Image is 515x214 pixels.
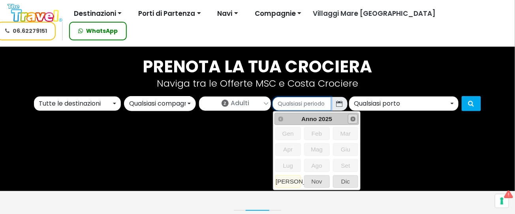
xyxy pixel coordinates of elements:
button: Compagnie [250,6,306,22]
span: Lug [276,159,301,171]
button: Navi [212,6,243,22]
a: Gen [275,127,301,140]
span: WhatsApp [86,27,118,35]
a: 2Adulti [199,97,271,108]
a: Giu [333,143,359,156]
div: Tutte le destinazioni [39,99,111,108]
h3: Prenota la tua crociera [38,57,477,77]
a: Set [333,159,359,172]
input: Qualsiasi periodo [273,97,331,111]
span: 2 [222,100,229,107]
a: Mar [333,127,359,140]
span: Adulti [231,98,250,108]
span: Nov [304,176,329,187]
button: Destinazioni [69,6,127,22]
div: Qualsiasi compagnia [129,99,186,108]
a: WhatsApp [69,22,127,40]
span: Dic [333,176,358,187]
span: Ago [304,159,329,171]
span: Gen [276,127,301,139]
span: Villaggi Mare [GEOGRAPHIC_DATA] [313,9,436,18]
a: Mag [304,143,330,156]
img: Logo The Travel [8,4,62,22]
div: Qualsiasi porto [354,99,449,108]
button: Porti di Partenza [133,6,206,22]
a: Apr [275,143,301,156]
span: 06.62279151 [13,27,47,35]
a: Villaggi Mare [GEOGRAPHIC_DATA] [306,9,436,19]
p: Naviga tra le Offerte MSC e Costa Crociere [38,77,477,90]
span: Next [350,116,356,122]
span: Prev [278,116,284,122]
span: Giu [333,144,358,155]
span: [PERSON_NAME] [276,176,301,187]
span: Anno 2025 [293,116,341,123]
button: Qualsiasi porto [349,97,459,111]
a: Anno 2025 [292,115,342,124]
a: Nov [304,175,330,188]
span: Feb [304,127,329,139]
a: Feb [304,127,330,140]
a: Dic [333,175,359,188]
span: Apr [276,144,301,155]
a: Ago [304,159,330,172]
span: Mar [333,127,358,139]
a: Lug [275,159,301,172]
a: Prev [276,114,286,124]
a: Next [348,114,358,124]
a: [PERSON_NAME] [275,175,301,188]
span: Mag [304,144,329,155]
button: Qualsiasi compagnia [124,96,196,111]
span: Set [333,159,358,171]
button: Tutte le destinazioni [34,97,121,111]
